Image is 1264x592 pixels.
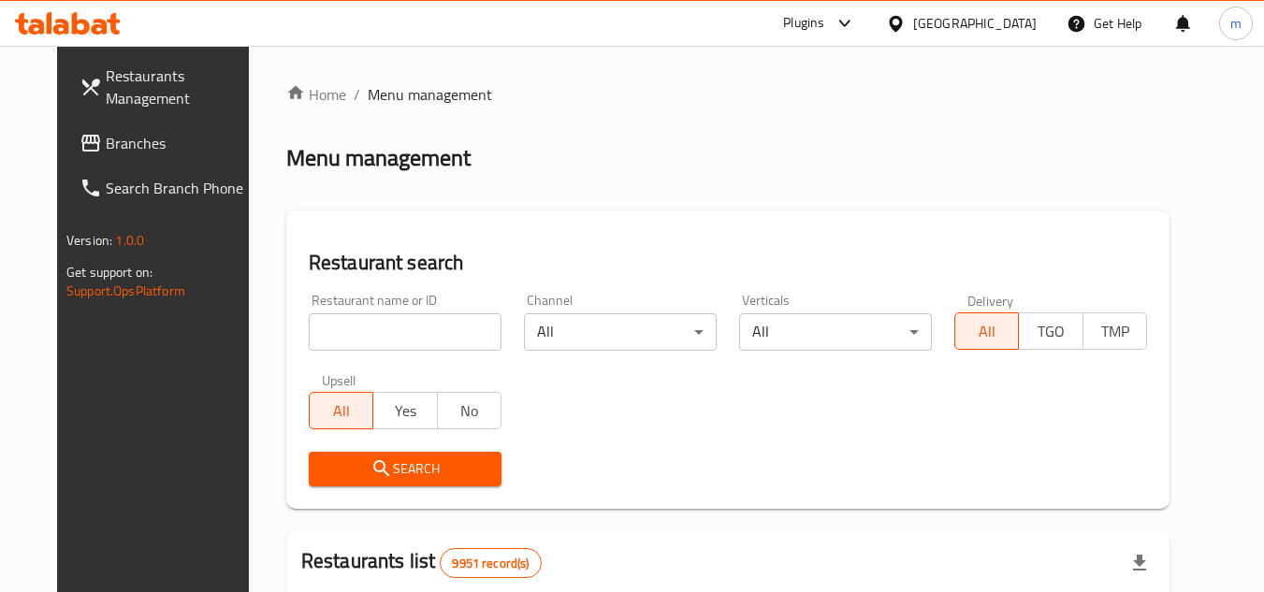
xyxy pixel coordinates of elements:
li: / [354,83,360,106]
h2: Menu management [286,143,471,173]
span: TMP [1091,318,1140,345]
span: Yes [381,397,429,425]
h2: Restaurant search [309,249,1147,277]
button: All [954,312,1019,350]
div: Plugins [783,12,824,35]
button: All [309,392,373,429]
label: Delivery [967,294,1014,307]
span: Get support on: [66,260,153,284]
button: TMP [1082,312,1147,350]
span: m [1230,13,1242,34]
button: TGO [1018,312,1082,350]
span: Search Branch Phone [106,177,254,199]
nav: breadcrumb [286,83,1170,106]
span: TGO [1026,318,1075,345]
h2: Restaurants list [301,547,542,578]
div: All [524,313,717,351]
div: [GEOGRAPHIC_DATA] [913,13,1037,34]
span: Menu management [368,83,492,106]
a: Restaurants Management [65,53,269,121]
span: Search [324,457,487,481]
a: Search Branch Phone [65,166,269,210]
div: Total records count [440,548,541,578]
button: Yes [372,392,437,429]
label: Upsell [322,373,356,386]
span: Version: [66,228,112,253]
div: All [739,313,932,351]
button: No [437,392,501,429]
span: Branches [106,132,254,154]
span: 1.0.0 [115,228,144,253]
a: Branches [65,121,269,166]
span: Restaurants Management [106,65,254,109]
input: Search for restaurant name or ID.. [309,313,501,351]
a: Home [286,83,346,106]
div: Export file [1117,541,1162,585]
span: 9951 record(s) [441,555,540,572]
button: Search [309,452,501,486]
span: All [317,397,366,425]
span: All [963,318,1011,345]
a: Support.OpsPlatform [66,279,185,303]
span: No [445,397,494,425]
